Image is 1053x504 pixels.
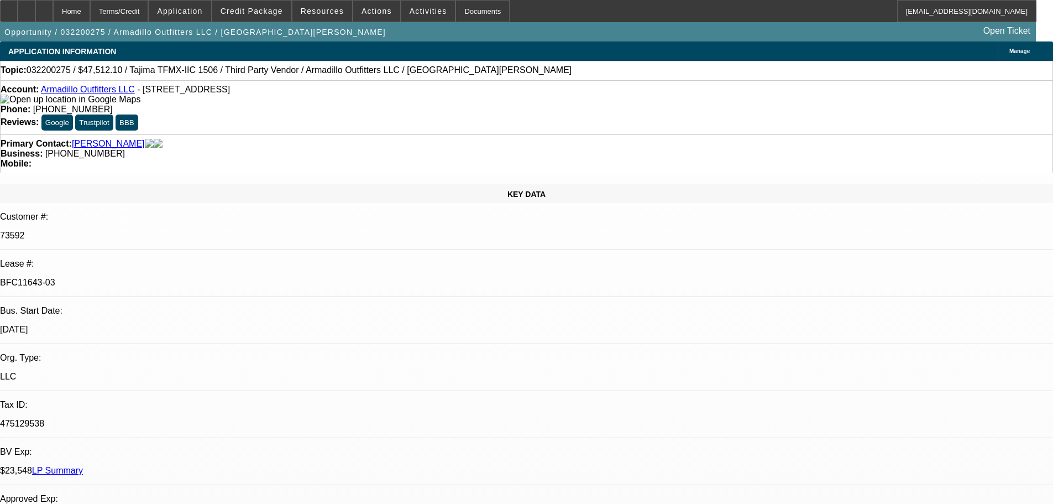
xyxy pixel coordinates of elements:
[4,28,386,37] span: Opportunity / 032200275 / Armadillo Outfitters LLC / [GEOGRAPHIC_DATA][PERSON_NAME]
[362,7,392,15] span: Actions
[1,139,72,149] strong: Primary Contact:
[212,1,291,22] button: Credit Package
[1,95,140,104] a: View Google Maps
[8,47,116,56] span: APPLICATION INFORMATION
[45,149,125,158] span: [PHONE_NUMBER]
[410,7,447,15] span: Activities
[1,159,32,168] strong: Mobile:
[1,105,30,114] strong: Phone:
[1,95,140,105] img: Open up location in Google Maps
[1,85,39,94] strong: Account:
[41,85,135,94] a: Armadillo Outfitters LLC
[1009,48,1030,54] span: Manage
[75,115,113,131] button: Trustpilot
[401,1,455,22] button: Activities
[27,65,572,75] span: 032200275 / $47,512.10 / Tajima TFMX-IIC 1506 / Third Party Vendor / Armadillo Outfitters LLC / [...
[149,1,211,22] button: Application
[353,1,400,22] button: Actions
[32,466,83,475] a: LP Summary
[41,115,73,131] button: Google
[221,7,283,15] span: Credit Package
[137,85,230,94] span: - [STREET_ADDRESS]
[301,7,344,15] span: Resources
[1,65,27,75] strong: Topic:
[292,1,352,22] button: Resources
[145,139,154,149] img: facebook-icon.png
[157,7,202,15] span: Application
[1,117,39,127] strong: Reviews:
[507,190,546,199] span: KEY DATA
[979,22,1035,40] a: Open Ticket
[72,139,145,149] a: [PERSON_NAME]
[1,149,43,158] strong: Business:
[116,115,138,131] button: BBB
[154,139,163,149] img: linkedin-icon.png
[33,105,113,114] span: [PHONE_NUMBER]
